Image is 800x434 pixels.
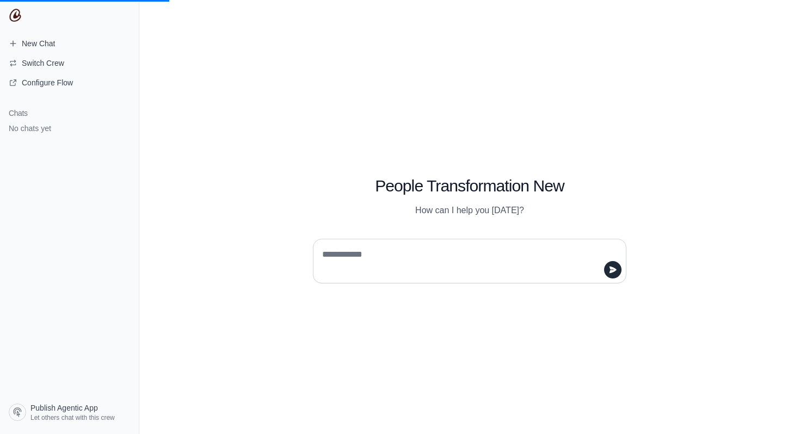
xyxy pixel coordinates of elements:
[4,54,134,72] button: Switch Crew
[4,35,134,52] a: New Chat
[4,399,134,425] a: Publish Agentic App Let others chat with this crew
[22,58,64,69] span: Switch Crew
[30,413,115,422] span: Let others chat with this crew
[22,77,73,88] span: Configure Flow
[4,74,134,91] a: Configure Flow
[22,38,55,49] span: New Chat
[313,176,626,196] h1: People Transformation New
[313,204,626,217] p: How can I help you [DATE]?
[30,402,98,413] span: Publish Agentic App
[9,9,22,22] img: CrewAI Logo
